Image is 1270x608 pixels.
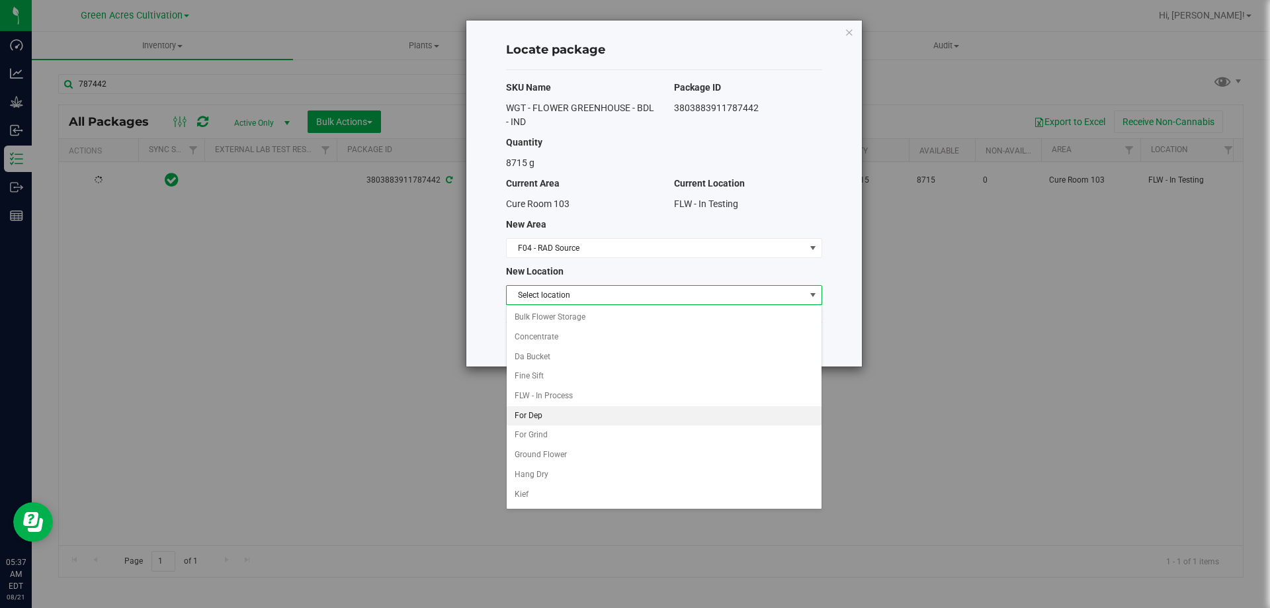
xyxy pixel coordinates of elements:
[674,103,759,113] span: 3803883911787442
[506,198,570,209] span: Cure Room 103
[507,239,805,257] span: F04 - RAD Source
[507,425,822,445] li: For Grind
[507,367,822,386] li: Fine Sift
[507,286,805,304] span: Select location
[13,502,53,542] iframe: Resource center
[674,198,738,209] span: FLW - In Testing
[506,266,564,277] span: New Location
[674,82,721,93] span: Package ID
[507,465,822,485] li: Hang Dry
[507,504,822,524] li: Open Dry
[804,286,821,304] span: select
[506,82,551,93] span: SKU Name
[507,327,822,347] li: Concentrate
[507,406,822,426] li: For Dep
[506,178,560,189] span: Current Area
[506,42,822,59] h4: Locate package
[506,219,546,230] span: New Area
[506,157,534,168] span: 8715 g
[674,178,745,189] span: Current Location
[507,485,822,505] li: Kief
[804,239,821,257] span: select
[507,308,822,327] li: Bulk Flower Storage
[507,347,822,367] li: Da Bucket
[506,103,654,127] span: WGT - FLOWER GREENHOUSE - BDL - IND
[506,137,542,148] span: Quantity
[507,386,822,406] li: FLW - In Process
[507,445,822,465] li: Ground Flower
